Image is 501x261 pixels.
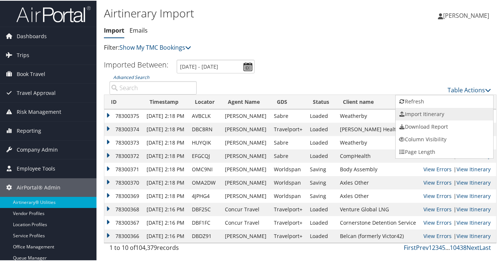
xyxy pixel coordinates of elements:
[396,145,493,158] a: Page Length
[17,26,47,45] span: Dashboards
[17,121,41,139] span: Reporting
[396,120,493,132] a: Download Report
[17,140,58,158] span: Company Admin
[17,45,29,64] span: Trips
[17,83,56,102] span: Travel Approval
[17,159,55,177] span: Employee Tools
[17,178,60,196] span: AirPortal® Admin
[396,95,493,107] a: Refresh
[396,132,493,145] a: Column Visibility
[17,64,45,83] span: Book Travel
[396,107,493,120] a: Import Itinerary
[16,5,91,22] img: airportal-logo.png
[17,102,61,120] span: Risk Management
